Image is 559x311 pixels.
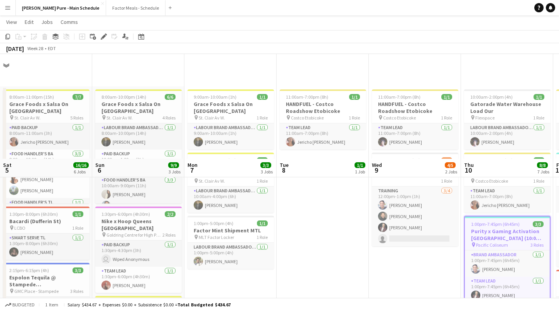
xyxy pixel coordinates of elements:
[441,178,452,184] span: 1 Role
[106,115,133,121] span: St. Clair Av W.
[25,45,45,51] span: Week 28
[38,17,56,27] a: Jobs
[57,17,81,27] a: Comms
[48,45,56,51] div: EDT
[72,225,83,231] span: 1 Role
[165,94,176,100] span: 6/6
[533,221,544,227] span: 3/3
[463,166,474,175] span: 10
[194,94,236,100] span: 9:00am-10:00am (1h)
[372,89,458,150] div: 11:00am-7:00pm (8h)1/1HANDFUEL - Costco Roadshow Etobicoke Costco Etobicoke1 RoleTeam Lead1/111:0...
[95,240,182,267] app-card-role: Paid Backup1/11:30pm-4:30pm (3h) Wiped Anonymous
[3,89,90,203] app-job-card: 8:00am-11:00pm (15h)7/7Grace Foods x Salsa On [GEOGRAPHIC_DATA] St. Clair Av W.5 RolesPaid Backup...
[465,228,550,242] h3: Purity x Gaming Activation [GEOGRAPHIC_DATA] (10:00 am - 4:45 pm PST)
[441,157,452,163] span: 3/4
[95,176,182,224] app-card-role: Food Handler's BA3/310:00am-9:00pm (11h)[PERSON_NAME][PERSON_NAME]
[280,123,366,150] app-card-role: Team Lead1/111:00am-7:00pm (8h)Jericho [PERSON_NAME]
[257,178,268,184] span: 1 Role
[537,169,549,175] div: 7 Jobs
[9,267,49,273] span: 2:15pm-6:15pm (4h)
[349,94,360,100] span: 1/1
[95,89,182,203] app-job-card: 8:00am-10:00pm (14h)6/6Grace Foods x Salsa On [GEOGRAPHIC_DATA] St. Clair Av W.4 RolesLabour Bran...
[199,234,234,240] span: MLT Factor Locker
[465,250,550,277] app-card-role: Brand Ambassador1/11:00pm-7:45pm (6h45m)[PERSON_NAME]
[378,94,421,100] span: 11:00am-7:00pm (8h)
[169,169,181,175] div: 3 Jobs
[95,207,182,293] app-job-card: 1:30pm-6:00pm (4h30m)2/2Nike x Hoop Queens [GEOGRAPHIC_DATA] Goldring Centre for High Performance...
[3,198,90,224] app-card-role: Food Handler's TL1/1
[74,169,88,175] div: 6 Jobs
[286,94,328,100] span: 11:00am-7:00pm (8h)
[3,101,90,114] h3: Grace Foods x Salsa On [GEOGRAPHIC_DATA]
[279,166,289,175] span: 8
[445,169,457,175] div: 2 Jobs
[445,162,456,168] span: 4/5
[3,274,90,288] h3: Espolon Tequila @ Stampede [GEOGRAPHIC_DATA]
[534,94,544,100] span: 1/1
[42,302,61,308] span: 1 item
[12,302,35,308] span: Budgeted
[371,166,382,175] span: 9
[355,169,365,175] div: 1 Job
[464,161,474,168] span: Thu
[73,211,83,217] span: 1/1
[475,178,508,184] span: Costco Etobicoke
[187,216,274,269] div: 1:00pm-5:00pm (4h)1/1Factor Mint Shipment MTL MLT Factor Locker1 RoleLabour Brand Ambassadors1/11...
[464,89,551,150] app-job-card: 10:00am-2:00pm (4h)1/1Gatorade Water Warehouse Load Our Flexspace1 RoleLabour Brand Ambassadors1/...
[261,169,273,175] div: 3 Jobs
[106,232,162,238] span: Goldring Centre for High Performance Sport
[41,18,53,25] span: Jobs
[464,123,551,150] app-card-role: Labour Brand Ambassadors1/110:00am-2:00pm (4h)[PERSON_NAME]
[9,94,54,100] span: 8:00am-11:00pm (15h)
[187,161,198,168] span: Mon
[14,115,41,121] span: St. Clair Av W.
[95,101,182,114] h3: Grace Foods x Salsa On [GEOGRAPHIC_DATA]
[257,234,268,240] span: 1 Role
[101,94,146,100] span: 8:00am-10:00pm (14h)
[470,157,513,163] span: 11:00am-7:00pm (8h)
[187,153,274,213] div: 10:00am-4:00pm (6h)1/1Grace Foods x Salsa On [GEOGRAPHIC_DATA] St. Clair Av W.1 RoleLabour Brand ...
[95,161,105,168] span: Sun
[378,157,420,163] span: 12:00pm-1:00pm (1h)
[6,18,17,25] span: View
[3,218,90,225] h3: Bacardi (Dufferin St)
[3,234,90,260] app-card-role: Smart Serve TL1/11:30pm-8:00pm (6h30m)[PERSON_NAME]
[533,178,544,184] span: 1 Role
[280,101,366,114] h3: HANDFUEL - Costco Roadshow Etobicoke
[187,243,274,269] app-card-role: Labour Brand Ambassadors1/11:00pm-5:00pm (4h)[PERSON_NAME]
[464,101,551,114] h3: Gatorade Water Warehouse Load Our
[530,242,544,248] span: 3 Roles
[68,302,231,308] div: Salary $434.67 + Expenses $0.00 + Subsistence $0.00 =
[95,218,182,232] h3: Nike x Hoop Queens [GEOGRAPHIC_DATA]
[3,207,90,260] app-job-card: 1:30pm-8:00pm (6h30m)1/1Bacardi (Dufferin St) LCBO1 RoleSmart Serve TL1/11:30pm-8:00pm (6h30m)[PE...
[257,94,268,100] span: 1/1
[165,211,176,217] span: 2/2
[9,211,58,217] span: 1:30pm-8:00pm (6h30m)
[537,162,548,168] span: 8/8
[162,115,176,121] span: 4 Roles
[355,162,365,168] span: 1/1
[464,153,551,213] app-job-card: 11:00am-7:00pm (8h)1/1HANDFUEL - Costco Roadshow Etobicoke Costco Etobicoke1 RoleTeam Lead1/111:0...
[3,150,90,198] app-card-role: Food Handler's BA3/38:00am-10:00pm (14h)[PERSON_NAME][PERSON_NAME][PERSON_NAME]
[534,157,544,163] span: 1/1
[280,161,289,168] span: Tue
[162,232,176,238] span: 2 Roles
[95,123,182,150] app-card-role: Labour Brand Ambassadors1/18:00am-10:00pm (14h)[PERSON_NAME]
[349,115,360,121] span: 1 Role
[6,45,24,52] div: [DATE]
[95,267,182,293] app-card-role: Team Lead1/11:30pm-6:00pm (4h30m)[PERSON_NAME]
[16,0,106,15] button: [PERSON_NAME] Pure - Main Schedule
[3,123,90,150] app-card-role: Paid Backup1/18:00am-11:00am (3h)Jericho [PERSON_NAME]
[372,153,458,246] app-job-card: 12:00pm-1:00pm (1h)3/4Purity x Vancouver Gaming Activation - TRAINING (12:00 pm - 1:00 pm PST)1 R...
[22,17,37,27] a: Edit
[441,94,452,100] span: 1/1
[257,157,268,163] span: 1/1
[187,89,274,150] app-job-card: 9:00am-10:00am (1h)1/1Grace Foods x Salsa On [GEOGRAPHIC_DATA] St. Clair Av W.1 RoleLabour Brand ...
[470,94,513,100] span: 10:00am-2:00pm (4h)
[73,162,89,168] span: 16/16
[464,187,551,213] app-card-role: Team Lead1/111:00am-7:00pm (8h)Jericho [PERSON_NAME]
